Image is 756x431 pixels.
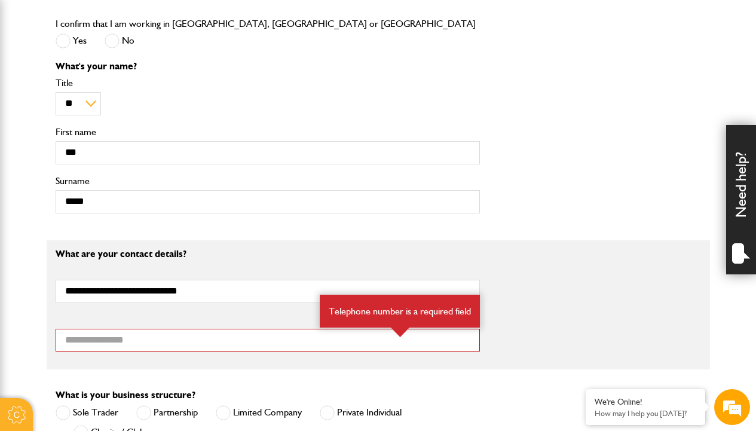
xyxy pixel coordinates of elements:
[56,176,480,186] label: Surname
[56,19,476,29] label: I confirm that I am working in [GEOGRAPHIC_DATA], [GEOGRAPHIC_DATA] or [GEOGRAPHIC_DATA]
[595,409,696,418] p: How may I help you today?
[56,249,480,259] p: What are your contact details?
[136,405,198,420] label: Partnership
[320,295,480,328] div: Telephone number is a required field
[56,78,480,88] label: Title
[391,328,409,337] img: error-box-arrow.svg
[595,397,696,407] div: We're Online!
[726,125,756,274] div: Need help?
[56,405,118,420] label: Sole Trader
[56,33,87,48] label: Yes
[105,33,134,48] label: No
[56,390,195,400] label: What is your business structure?
[56,62,480,71] p: What's your name?
[320,405,402,420] label: Private Individual
[56,127,480,137] label: First name
[216,405,302,420] label: Limited Company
